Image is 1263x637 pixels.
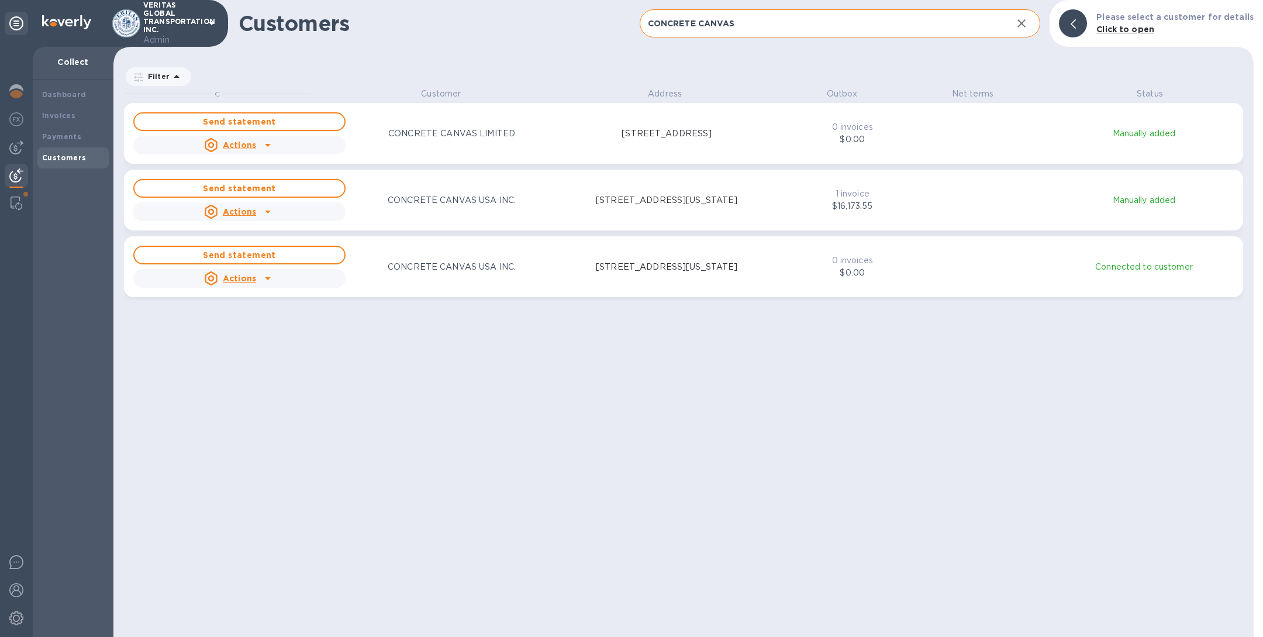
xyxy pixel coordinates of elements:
span: C [215,89,220,98]
button: Send statement [133,112,346,131]
p: [STREET_ADDRESS][US_STATE] [596,261,737,273]
h1: Customers [239,11,640,36]
p: Status [1057,88,1243,100]
span: Send statement [144,115,335,129]
p: CONCRETE CANVAS USA INC. [388,194,516,206]
b: Dashboard [42,90,87,99]
img: Foreign exchange [9,112,23,126]
b: Click to open [1096,25,1154,34]
b: Invoices [42,111,75,120]
p: [STREET_ADDRESS] [622,128,712,140]
p: $0.00 [809,267,896,279]
u: Actions [223,274,256,283]
p: Connected to customer [1052,261,1236,273]
p: Outbox [795,88,888,100]
u: Actions [223,140,256,150]
p: VERITAS GLOBAL TRANSPORTATION INC. [143,1,202,46]
u: Actions [223,207,256,216]
p: CONCRETE CANVAS LIMITED [388,128,515,140]
p: Net terms [926,88,1019,100]
span: Send statement [144,248,335,262]
p: Address [572,88,758,100]
p: 0 invoices [809,254,896,267]
b: Please select a customer for details [1096,12,1254,22]
p: 0 invoices [809,121,896,133]
p: Manually added [1052,194,1236,206]
div: Unpin categories [5,12,28,35]
button: Send statementActionsCONCRETE CANVAS USA INC.[STREET_ADDRESS][US_STATE]1 invoice$16,173.55Manuall... [124,170,1243,230]
p: CONCRETE CANVAS USA INC. [388,261,516,273]
p: Collect [42,56,104,68]
p: $0.00 [809,133,896,146]
div: grid [124,88,1254,637]
button: Send statement [133,179,346,198]
p: Admin [143,34,202,46]
p: [STREET_ADDRESS][US_STATE] [596,194,737,206]
button: Send statementActionsCONCRETE CANVAS USA INC.[STREET_ADDRESS][US_STATE]0 invoices$0.00Connected t... [124,236,1243,297]
b: Customers [42,153,87,162]
p: 1 invoice [809,188,896,200]
span: Send statement [144,181,335,195]
p: $16,173.55 [809,200,896,212]
button: Send statement [133,246,346,264]
button: Send statementActionsCONCRETE CANVAS LIMITED[STREET_ADDRESS]0 invoices$0.00Manually added [124,103,1243,164]
p: Filter [143,71,170,81]
p: Manually added [1052,128,1236,140]
p: Customer [348,88,534,100]
img: Logo [42,15,91,29]
b: Payments [42,132,81,141]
